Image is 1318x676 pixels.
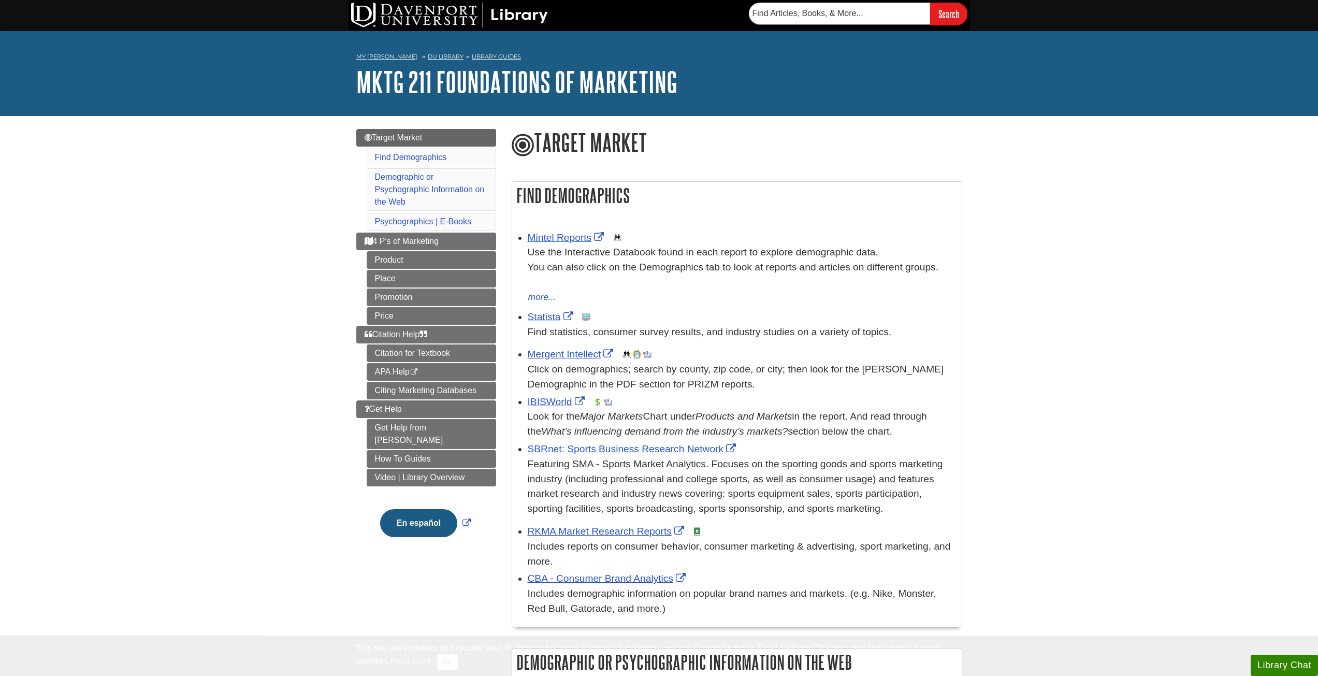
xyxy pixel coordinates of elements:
a: Citing Marketing Databases [367,382,496,399]
i: This link opens in a new window [410,369,418,376]
a: My [PERSON_NAME] [356,52,417,61]
div: Click on demographics; search by county, zip code, or city; then look for the [PERSON_NAME] Demog... [528,362,957,392]
a: Library Guides [472,53,521,60]
span: 4 P's of Marketing [365,237,439,246]
a: Psychographics | E-Books [375,217,471,226]
i: Products and Markets [696,411,792,422]
a: Place [367,270,496,287]
span: Citation Help [365,330,428,339]
a: Video | Library Overview [367,469,496,486]
a: Read More [390,657,431,666]
a: Demographic or Psychographic Information on the Web [375,172,485,206]
a: Link opens in new window [528,526,687,537]
a: 4 P's of Marketing [356,233,496,250]
form: Searches DU Library's articles, books, and more [749,3,967,25]
a: Target Market [356,129,496,147]
img: Demographics [622,350,631,358]
img: DU Library [351,3,548,27]
a: Citation for Textbook [367,344,496,362]
span: Target Market [365,133,423,142]
button: more... [528,290,557,305]
div: Use the Interactive Databook found in each report to explore demographic data. You can also click... [528,245,957,290]
p: Find statistics, consumer survey results, and industry studies on a variety of topics. [528,325,957,340]
a: Link opens in new window [528,232,607,243]
h2: Demographic or Psychographic Information on the Web [512,649,962,676]
img: e-Book [693,527,701,536]
a: Promotion [367,289,496,306]
a: Link opens in new window [528,443,739,454]
a: Link opens in new window [378,519,473,527]
button: Library Chat [1251,655,1318,676]
a: Get Help from [PERSON_NAME] [367,419,496,449]
h1: Target Market [512,129,962,158]
a: Citation Help [356,326,496,343]
a: Link opens in new window [528,396,587,407]
div: This site uses cookies and records your IP address for usage statistics. Additionally, we use Goo... [356,642,962,670]
a: APA Help [367,363,496,381]
input: Find Articles, Books, & More... [749,3,930,24]
a: Link opens in new window [528,349,616,359]
img: Financial Report [593,398,602,406]
div: Look for the Chart under in the report. And read through the section below the chart. [528,409,957,439]
img: Demographics [613,234,621,242]
div: Guide Page Menu [356,129,496,555]
span: Get Help [365,405,402,413]
a: Link opens in new window [528,311,576,322]
img: Statistics [582,313,590,321]
div: Includes demographic information on popular brand names and markets. (e.g. Nike, Monster, Red Bul... [528,586,957,616]
a: Find Demographics [375,153,447,162]
div: Includes reports on consumer behavior, consumer marketing & advertising, sport marketing, and more. [528,539,957,569]
button: En español [380,509,457,537]
nav: breadcrumb [356,50,962,66]
a: Get Help [356,400,496,418]
h2: Find Demographics [512,182,962,209]
p: Featuring SMA - Sports Market Analytics. Focuses on the sporting goods and sports marketing indus... [528,457,957,516]
i: What’s influencing demand from the industry’s markets? [541,426,788,437]
a: Price [367,307,496,325]
a: Product [367,251,496,269]
button: Close [437,654,457,670]
a: Link opens in new window [528,573,689,584]
a: DU Library [428,53,464,60]
input: Search [930,3,967,25]
img: Industry Report [643,350,651,358]
i: Major Markets [580,411,643,422]
img: Company Information [633,350,641,358]
a: How To Guides [367,450,496,468]
img: Industry Report [604,398,612,406]
a: MKTG 211 Foundations of Marketing [356,66,677,98]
